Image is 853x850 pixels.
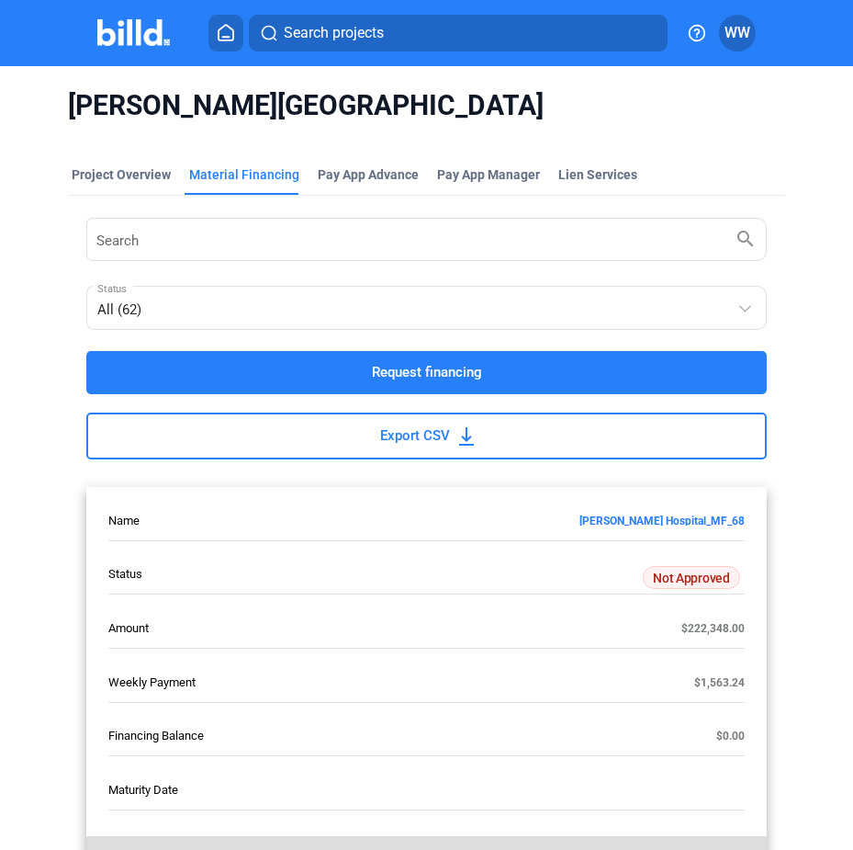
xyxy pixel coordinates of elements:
mat-select-trigger: All (62) [97,301,141,318]
button: WW [719,15,756,51]
span: Export CSV [380,415,450,457]
div: Material Financing [189,165,299,184]
div: Project Overview [72,165,171,184]
span: $222,348.00 [681,622,745,635]
img: Billd Company Logo [97,19,170,46]
span: Request financing [372,352,482,393]
span: Pay App Manager [437,165,540,184]
span: [PERSON_NAME][GEOGRAPHIC_DATA] [68,88,784,123]
mat-icon: search [735,227,757,249]
span: Not Approved [643,566,739,589]
span: Search projects [284,22,384,44]
span: WW [724,22,750,44]
div: Pay App Advance [318,165,419,184]
a: [PERSON_NAME] Hospital_MF_68 [259,513,745,526]
button: Request financing [86,351,766,394]
span: $0.00 [716,730,745,742]
div: Lien Services [558,165,637,184]
button: Export CSV [86,413,766,459]
button: Search projects [249,15,668,51]
span: $1,563.24 [694,676,745,689]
